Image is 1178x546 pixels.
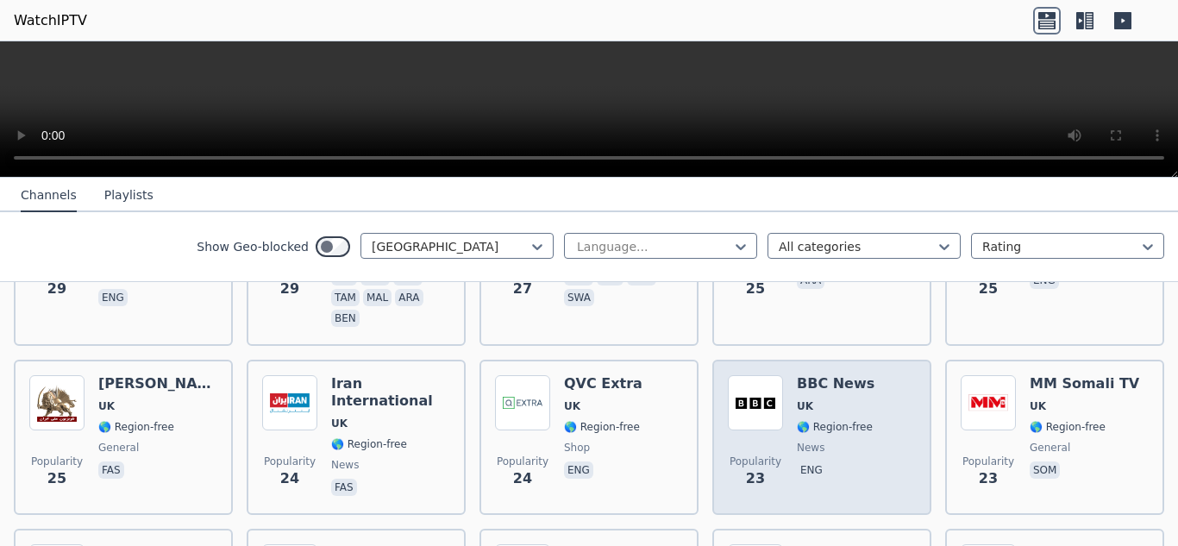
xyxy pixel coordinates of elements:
[564,399,580,413] span: UK
[98,461,124,479] p: fas
[979,468,998,489] span: 23
[564,289,594,306] p: swa
[797,461,826,479] p: eng
[979,279,998,299] span: 25
[797,441,824,455] span: news
[513,468,532,489] span: 24
[1030,375,1139,392] h6: MM Somali TV
[797,375,874,392] h6: BBC News
[564,420,640,434] span: 🌎 Region-free
[31,455,83,468] span: Popularity
[363,289,392,306] p: mal
[746,279,765,299] span: 25
[331,417,348,430] span: UK
[331,375,450,410] h6: Iran International
[104,179,154,212] button: Playlists
[98,420,174,434] span: 🌎 Region-free
[395,289,423,306] p: ara
[564,441,590,455] span: shop
[730,455,781,468] span: Popularity
[98,399,115,413] span: UK
[497,455,548,468] span: Popularity
[98,441,139,455] span: general
[564,461,593,479] p: eng
[728,375,783,430] img: BBC News
[29,375,85,430] img: Simaye Azadi
[331,310,360,327] p: ben
[1030,461,1060,479] p: som
[797,420,873,434] span: 🌎 Region-free
[264,455,316,468] span: Popularity
[962,455,1014,468] span: Popularity
[1030,420,1106,434] span: 🌎 Region-free
[331,479,357,496] p: fas
[98,375,217,392] h6: [PERSON_NAME]
[331,437,407,451] span: 🌎 Region-free
[495,375,550,430] img: QVC Extra
[280,279,299,299] span: 29
[280,468,299,489] span: 24
[797,399,813,413] span: UK
[1030,399,1046,413] span: UK
[21,179,77,212] button: Channels
[98,289,128,306] p: eng
[262,375,317,430] img: Iran International
[47,279,66,299] span: 29
[746,468,765,489] span: 23
[197,238,309,255] label: Show Geo-blocked
[331,458,359,472] span: news
[14,10,87,31] a: WatchIPTV
[1030,441,1070,455] span: general
[961,375,1016,430] img: MM Somali TV
[331,289,360,306] p: tam
[513,279,532,299] span: 27
[564,375,642,392] h6: QVC Extra
[47,468,66,489] span: 25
